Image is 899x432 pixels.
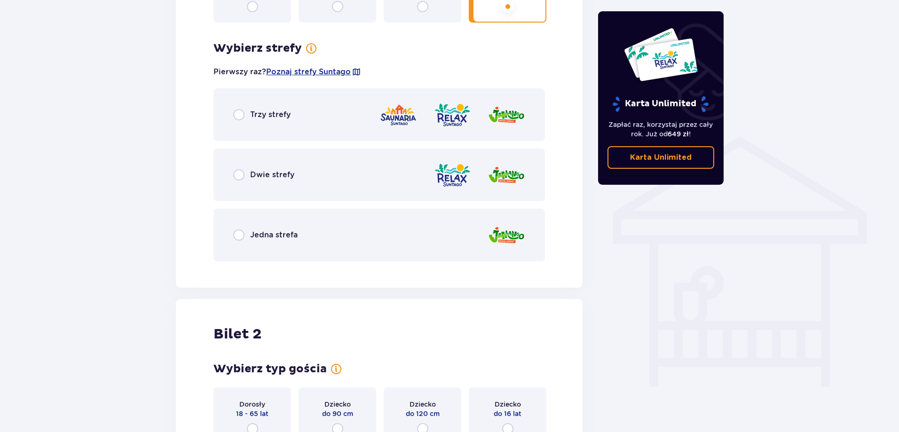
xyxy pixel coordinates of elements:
img: zone logo [434,162,471,189]
p: Wybierz strefy [213,41,302,55]
img: zone logo [488,222,525,249]
p: Pierwszy raz? [213,67,361,77]
p: Karta Unlimited [612,96,710,112]
a: Poznaj strefy Suntago [266,67,351,77]
p: Bilet 2 [213,325,261,343]
p: do 120 cm [406,409,440,418]
img: zone logo [434,102,471,128]
p: Zapłać raz, korzystaj przez cały rok. Już od ! [607,120,715,139]
p: Dwie strefy [250,170,294,180]
p: Dziecko [324,400,351,409]
a: Karta Unlimited [607,146,715,169]
p: do 90 cm [322,409,353,418]
p: Wybierz typ gościa [213,362,327,376]
p: Jedna strefa [250,230,298,240]
p: 18 - 65 lat [236,409,268,418]
p: Trzy strefy [250,110,291,120]
p: Dziecko [495,400,521,409]
p: Dziecko [410,400,436,409]
img: zone logo [379,102,417,128]
p: Karta Unlimited [630,152,692,163]
p: do 16 lat [494,409,521,418]
span: 649 zł [668,130,689,138]
p: Dorosły [239,400,265,409]
img: zone logo [488,102,525,128]
img: zone logo [488,162,525,189]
